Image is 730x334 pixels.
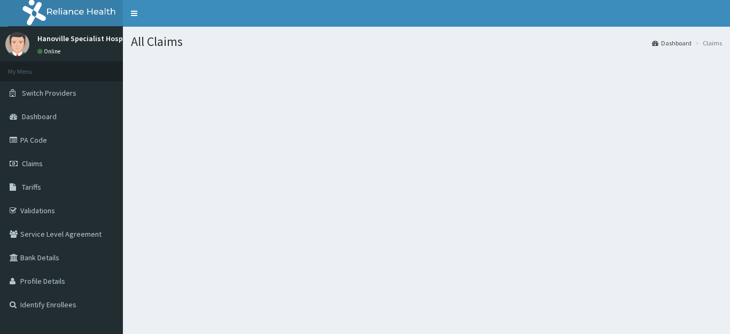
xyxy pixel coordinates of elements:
[22,88,76,98] span: Switch Providers
[22,112,57,121] span: Dashboard
[22,182,41,192] span: Tariffs
[37,35,135,42] p: Hanoville Specialist Hospital
[131,35,722,49] h1: All Claims
[22,159,43,168] span: Claims
[37,48,63,55] a: Online
[693,38,722,48] li: Claims
[652,38,692,48] a: Dashboard
[5,32,29,56] img: User Image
